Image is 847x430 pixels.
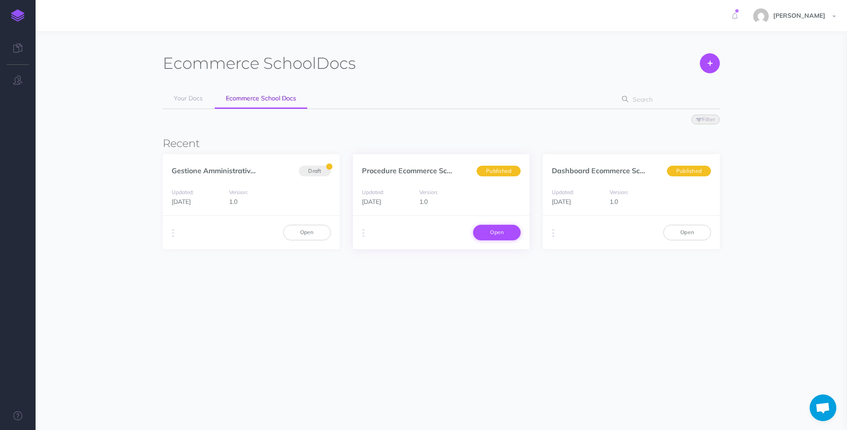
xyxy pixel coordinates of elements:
[552,189,574,195] small: Updated:
[283,225,331,240] a: Open
[552,198,571,206] span: [DATE]
[691,115,720,124] button: Filter
[362,198,381,206] span: [DATE]
[163,89,214,108] a: Your Docs
[630,92,706,107] input: Search
[172,189,194,195] small: Updated:
[174,94,203,102] span: Your Docs
[172,227,174,239] i: More actions
[172,166,256,175] a: Gestione Amministrativ...
[610,189,629,195] small: Version:
[753,8,769,24] img: b1eb4d8dcdfd9a3639e0a52054f32c10.jpg
[362,189,384,195] small: Updated:
[172,198,191,206] span: [DATE]
[552,227,554,239] i: More actions
[419,198,428,206] span: 1.0
[362,166,452,175] a: Procedure Ecommerce Sc...
[610,198,618,206] span: 1.0
[769,12,830,20] span: [PERSON_NAME]
[473,225,521,240] a: Open
[663,225,711,240] a: Open
[163,138,720,149] h3: Recent
[552,166,645,175] a: Dashboard Ecommerce Sc...
[810,394,836,421] div: Aprire la chat
[163,53,356,73] h1: Docs
[163,53,316,73] span: Ecommerce School
[362,227,365,239] i: More actions
[226,94,296,102] span: Ecommerce School Docs
[215,89,307,109] a: Ecommerce School Docs
[419,189,438,195] small: Version:
[11,9,24,22] img: logo-mark.svg
[229,198,237,206] span: 1.0
[229,189,248,195] small: Version:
